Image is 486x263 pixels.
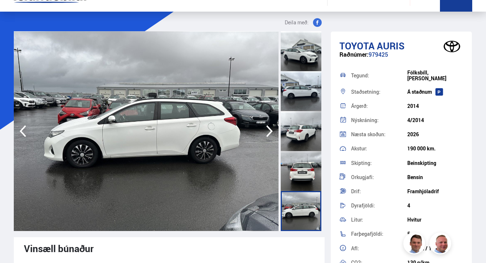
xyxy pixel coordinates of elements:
[282,18,325,27] button: Deila með:
[351,231,407,236] div: Farþegafjöldi:
[351,203,407,208] div: Dyrafjöldi:
[407,174,464,180] div: Bensín
[377,39,404,52] span: Auris
[351,73,407,78] div: Tegund:
[437,35,466,58] img: brand logo
[407,203,464,209] div: 4
[351,89,407,94] div: Staðsetning:
[339,39,375,52] span: Toyota
[351,246,407,251] div: Afl:
[351,175,407,180] div: Orkugjafi:
[407,70,464,81] div: Fólksbíll, [PERSON_NAME]
[407,117,464,123] div: 4/2014
[351,104,407,109] div: Árgerð:
[431,234,452,255] img: siFngHWaQ9KaOqBr.png
[351,118,407,123] div: Nýskráning:
[407,189,464,194] div: Framhjóladrif
[351,132,407,137] div: Næsta skoðun:
[407,131,464,137] div: 2026
[407,160,464,166] div: Beinskipting
[407,103,464,109] div: 2014
[351,146,407,151] div: Akstur:
[407,217,464,223] div: Hvítur
[407,146,464,151] div: 190 000 km.
[407,231,464,237] div: 5
[14,31,279,231] img: 3382000.jpeg
[24,243,314,254] div: Vinsæll búnaður
[6,3,28,25] button: Open LiveChat chat widget
[351,189,407,194] div: Drif:
[407,89,464,95] div: Á staðnum
[351,217,407,222] div: Litur:
[404,234,426,255] img: FbJEzSuNWCJXmdc-.webp
[285,18,309,27] span: Deila með:
[351,161,407,166] div: Skipting:
[339,50,368,58] span: Raðnúmer:
[339,51,464,65] div: 979425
